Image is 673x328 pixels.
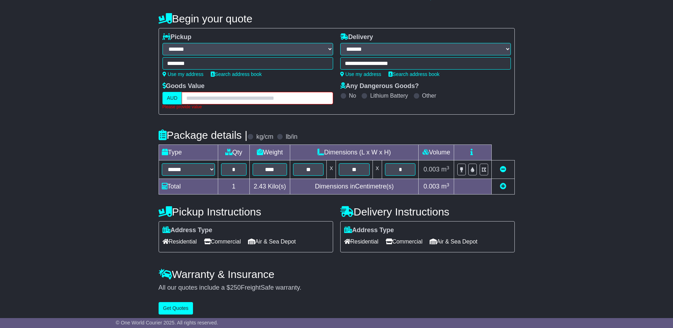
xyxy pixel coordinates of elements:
[424,166,440,173] span: 0.003
[340,206,515,218] h4: Delivery Instructions
[370,92,408,99] label: Lithium Battery
[441,183,449,190] span: m
[159,145,218,160] td: Type
[256,133,273,141] label: kg/cm
[327,160,336,179] td: x
[441,166,449,173] span: m
[218,179,249,195] td: 1
[211,71,262,77] a: Search address book
[159,206,333,218] h4: Pickup Instructions
[447,182,449,187] sup: 3
[290,179,419,195] td: Dimensions in Centimetre(s)
[162,236,197,247] span: Residential
[162,82,205,90] label: Goods Value
[159,302,193,315] button: Get Quotes
[340,33,373,41] label: Delivery
[424,183,440,190] span: 0.003
[500,166,506,173] a: Remove this item
[162,71,204,77] a: Use my address
[419,145,454,160] td: Volume
[422,92,436,99] label: Other
[230,284,241,291] span: 250
[249,179,290,195] td: Kilo(s)
[388,71,440,77] a: Search address book
[159,13,515,24] h4: Begin your quote
[344,236,379,247] span: Residential
[162,226,213,234] label: Address Type
[159,179,218,195] td: Total
[500,183,506,190] a: Add new item
[248,236,296,247] span: Air & Sea Depot
[290,145,419,160] td: Dimensions (L x W x H)
[218,145,249,160] td: Qty
[159,129,248,141] h4: Package details |
[344,226,394,234] label: Address Type
[286,133,297,141] label: lb/in
[162,92,182,104] label: AUD
[447,165,449,170] sup: 3
[162,33,192,41] label: Pickup
[159,268,515,280] h4: Warranty & Insurance
[340,82,419,90] label: Any Dangerous Goods?
[159,284,515,292] div: All our quotes include a $ FreightSafe warranty.
[116,320,218,326] span: © One World Courier 2025. All rights reserved.
[340,71,381,77] a: Use my address
[204,236,241,247] span: Commercial
[373,160,382,179] td: x
[349,92,356,99] label: No
[430,236,478,247] span: Air & Sea Depot
[254,183,266,190] span: 2.43
[249,145,290,160] td: Weight
[162,104,333,109] div: Please provide value
[386,236,423,247] span: Commercial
